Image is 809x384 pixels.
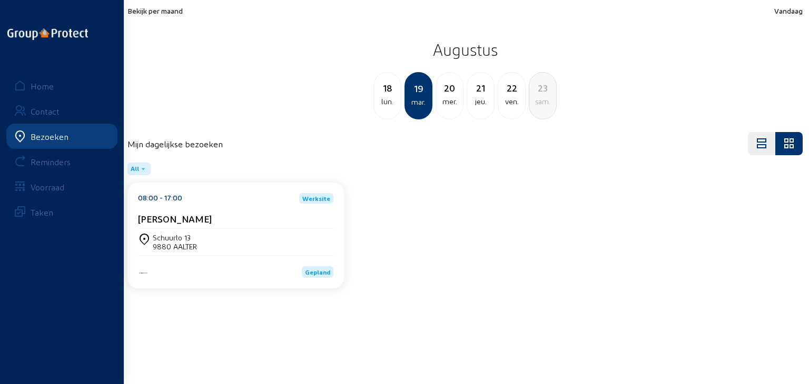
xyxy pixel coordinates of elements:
[31,157,71,167] div: Reminders
[6,174,117,199] a: Voorraad
[374,80,401,95] div: 18
[131,165,139,173] span: All
[138,193,182,204] div: 08:00 - 17:00
[7,28,88,40] img: logo-oneline.png
[6,73,117,98] a: Home
[467,80,494,95] div: 21
[127,6,183,15] span: Bekijk per maand
[436,95,463,108] div: mer.
[31,182,64,192] div: Voorraad
[6,149,117,174] a: Reminders
[774,6,803,15] span: Vandaag
[302,195,330,201] span: Werksite
[436,80,463,95] div: 20
[498,95,525,108] div: ven.
[138,213,212,224] cam-card-title: [PERSON_NAME]
[31,132,68,142] div: Bezoeken
[6,199,117,225] a: Taken
[138,271,149,275] img: Aqua Protect
[498,80,525,95] div: 22
[153,233,197,242] div: Schuurlo 13
[374,95,401,108] div: lun.
[529,80,556,95] div: 23
[6,98,117,124] a: Contact
[406,81,431,96] div: 19
[31,81,54,91] div: Home
[529,95,556,108] div: sam.
[305,268,330,276] span: Gepland
[406,96,431,108] div: mar.
[31,106,60,116] div: Contact
[127,36,803,63] h2: Augustus
[467,95,494,108] div: jeu.
[127,139,223,149] h4: Mijn dagelijkse bezoeken
[153,242,197,251] div: 9880 AALTER
[6,124,117,149] a: Bezoeken
[31,207,53,217] div: Taken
